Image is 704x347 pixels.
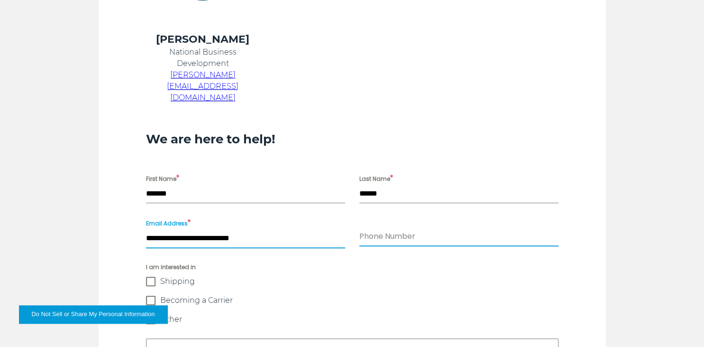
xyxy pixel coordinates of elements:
p: National Business Development [146,47,260,69]
button: Do Not Sell or Share My Personal Information [19,305,167,323]
h3: We are here to help! [146,131,558,147]
span: I am interested in [146,263,558,272]
span: Shipping [160,277,195,286]
h4: [PERSON_NAME] [146,32,260,47]
span: Other [160,315,182,324]
label: Shipping [146,277,558,286]
label: Becoming a Carrier [146,296,558,305]
a: [PERSON_NAME][EMAIL_ADDRESS][DOMAIN_NAME] [167,70,238,102]
span: Becoming a Carrier [160,296,233,305]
